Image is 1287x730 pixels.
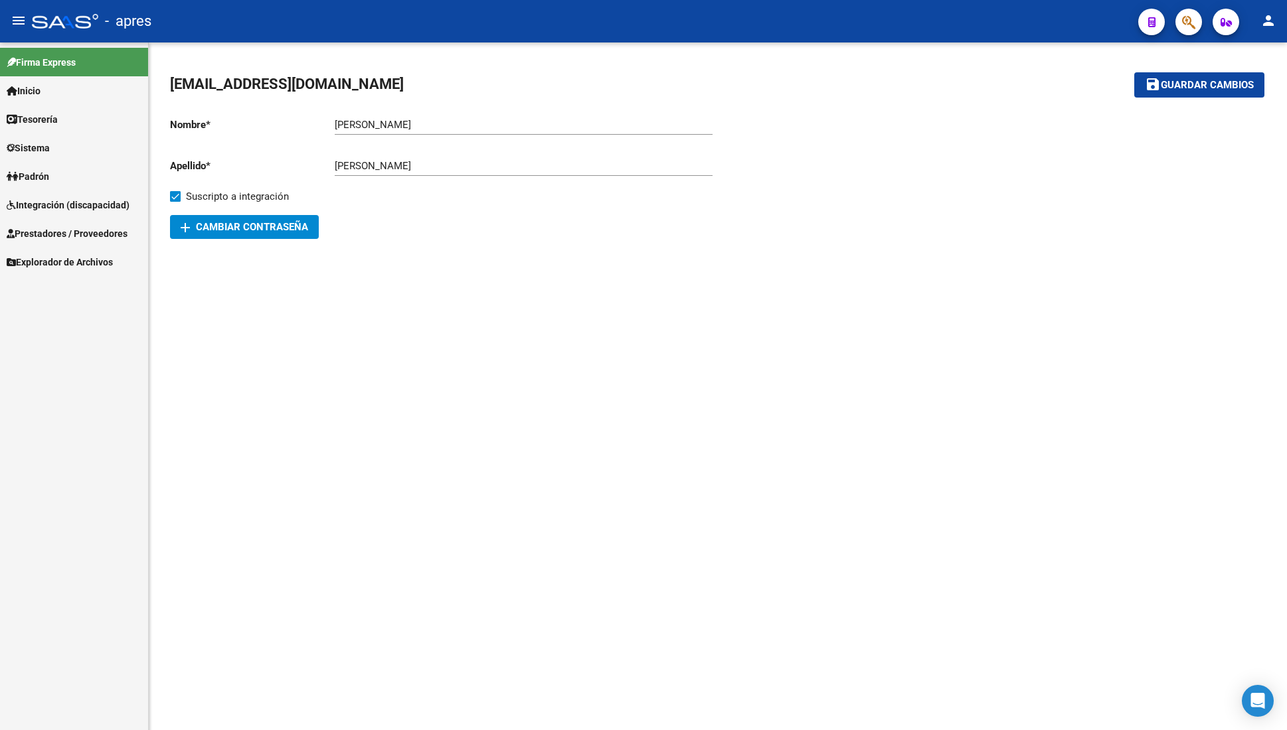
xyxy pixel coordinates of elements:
[170,215,319,239] button: Cambiar Contraseña
[186,188,289,204] span: Suscripto a integración
[105,7,151,36] span: - apres
[7,112,58,127] span: Tesorería
[170,117,335,132] p: Nombre
[1134,72,1264,97] button: Guardar cambios
[1260,13,1276,29] mat-icon: person
[170,76,404,92] span: [EMAIL_ADDRESS][DOMAIN_NAME]
[11,13,27,29] mat-icon: menu
[1145,76,1161,92] mat-icon: save
[7,169,49,184] span: Padrón
[1242,685,1274,717] div: Open Intercom Messenger
[7,226,128,241] span: Prestadores / Proveedores
[7,255,113,269] span: Explorador de Archivos
[181,221,308,233] span: Cambiar Contraseña
[177,220,193,236] mat-icon: add
[7,198,129,212] span: Integración (discapacidad)
[170,159,335,173] p: Apellido
[7,141,50,155] span: Sistema
[7,55,76,70] span: Firma Express
[7,84,41,98] span: Inicio
[1161,80,1254,92] span: Guardar cambios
